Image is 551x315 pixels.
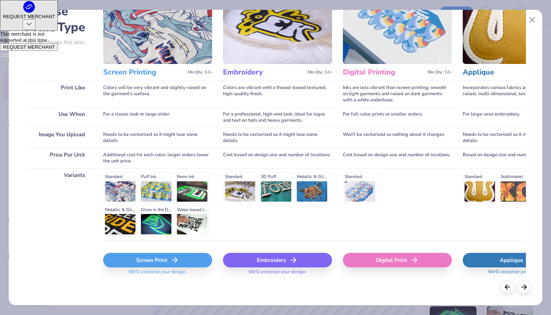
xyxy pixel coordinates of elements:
div: For full-color prints or smaller orders. [343,107,452,128]
div: Print Like [25,81,92,107]
span: We'll vectorize your design. [485,269,549,279]
div: Inks are less vibrant than screen printing; smooth on light garments and raised on dark garments ... [343,81,452,107]
div: Colors are vibrant with a thread-based textured, high-quality finish. [223,81,332,107]
span: We'll vectorize your design. [245,269,309,279]
h3: Digital Printing [343,68,425,77]
div: Screen Print [103,253,212,267]
div: For a classic look or large order. [103,107,212,128]
div: Price Per Unit [25,148,92,168]
span: Min Qty: 12+ [428,70,452,75]
div: Colors will be very vibrant and slightly raised on the garment's surface. [103,81,212,107]
div: Won't be vectorized so nothing about it changes [343,128,452,148]
div: Variants [25,168,92,240]
div: Use When [25,107,92,128]
span: We'll vectorize your design. [125,269,190,279]
span: Min Qty: 12+ [188,70,212,75]
div: Image You Upload [25,128,92,148]
h3: Applique [463,68,544,77]
div: Additional cost for each color; larger orders lower the unit price. [103,148,212,168]
h3: Embroidery [223,68,305,77]
div: Cost based on design size and number of locations. [223,148,332,168]
div: Embroidery [223,253,332,267]
span: Min Qty: 12+ [308,70,332,75]
div: Needs to be vectorized so it might lose some details [103,128,212,148]
div: Needs to be vectorized so it might lose some details [223,128,332,148]
div: Digital Print [343,253,452,267]
div: Cost based on design size and number of locations. [343,148,452,168]
h3: Screen Printing [103,68,185,77]
div: For a professional, high-end look; ideal for logos and text on hats and heavy garments. [223,107,332,128]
